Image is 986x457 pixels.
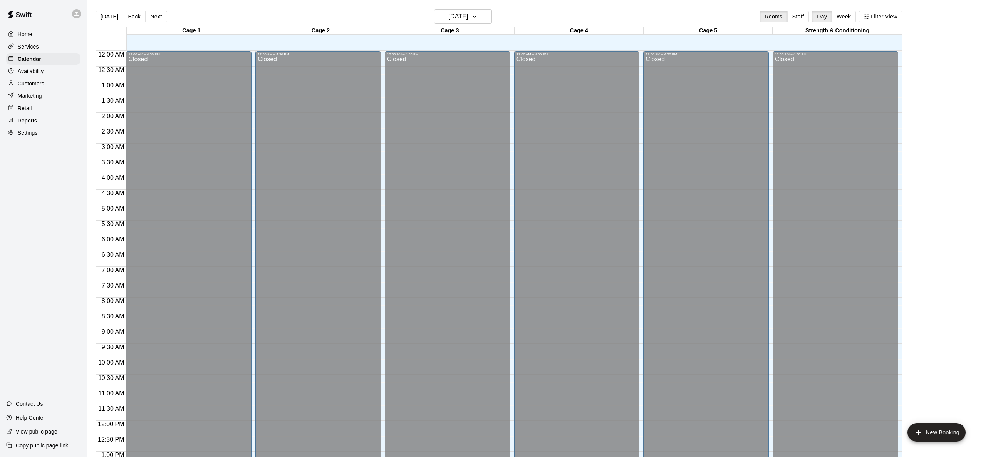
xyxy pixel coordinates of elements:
p: Services [18,43,39,50]
div: 12:00 AM – 4:30 PM [516,52,637,56]
a: Settings [6,127,80,139]
a: Calendar [6,53,80,65]
p: Contact Us [16,400,43,408]
span: 8:00 AM [100,298,126,304]
p: Customers [18,80,44,87]
span: 12:30 PM [96,436,126,443]
div: Strength & Conditioning [773,27,902,35]
div: Cage 4 [515,27,644,35]
a: Services [6,41,80,52]
span: 6:30 AM [100,251,126,258]
button: Back [123,11,146,22]
span: 3:30 AM [100,159,126,166]
button: add [907,423,966,442]
span: 9:00 AM [100,328,126,335]
a: Customers [6,78,80,89]
a: Home [6,28,80,40]
div: 12:00 AM – 4:30 PM [128,52,249,56]
span: 4:00 AM [100,174,126,181]
span: 5:30 AM [100,221,126,227]
span: 10:00 AM [96,359,126,366]
button: Day [812,11,832,22]
span: 6:00 AM [100,236,126,243]
p: Availability [18,67,44,75]
button: Rooms [760,11,787,22]
button: Staff [787,11,809,22]
span: 7:00 AM [100,267,126,273]
div: 12:00 AM – 4:30 PM [646,52,766,56]
p: Calendar [18,55,41,63]
button: Week [832,11,856,22]
button: [DATE] [434,9,492,24]
span: 7:30 AM [100,282,126,289]
span: 11:30 AM [96,405,126,412]
p: View public page [16,428,57,435]
button: Filter View [859,11,902,22]
span: 2:30 AM [100,128,126,135]
div: Cage 5 [644,27,773,35]
button: [DATE] [96,11,123,22]
div: Cage 1 [127,27,256,35]
span: 12:00 AM [96,51,126,58]
span: 1:00 AM [100,82,126,89]
span: 4:30 AM [100,190,126,196]
span: 5:00 AM [100,205,126,212]
button: Next [145,11,167,22]
div: Cage 3 [385,27,514,35]
h6: [DATE] [448,11,468,22]
span: 9:30 AM [100,344,126,350]
a: Retail [6,102,80,114]
span: 11:00 AM [96,390,126,397]
p: Settings [18,129,38,137]
p: Help Center [16,414,45,422]
span: 8:30 AM [100,313,126,320]
span: 10:30 AM [96,375,126,381]
span: 1:30 AM [100,97,126,104]
a: Marketing [6,90,80,102]
p: Retail [18,104,32,112]
span: 2:00 AM [100,113,126,119]
a: Availability [6,65,80,77]
div: 12:00 AM – 4:30 PM [387,52,508,56]
p: Home [18,30,32,38]
div: 12:00 AM – 4:30 PM [775,52,896,56]
span: 12:00 PM [96,421,126,427]
div: Cage 2 [256,27,385,35]
div: 12:00 AM – 4:30 PM [258,52,379,56]
a: Reports [6,115,80,126]
p: Marketing [18,92,42,100]
span: 12:30 AM [96,67,126,73]
p: Reports [18,117,37,124]
span: 3:00 AM [100,144,126,150]
p: Copy public page link [16,442,68,449]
